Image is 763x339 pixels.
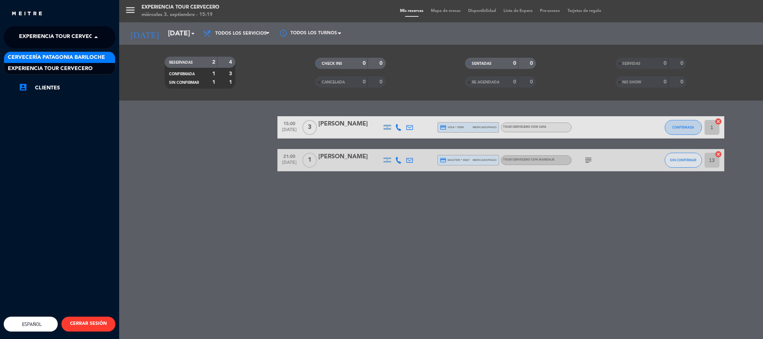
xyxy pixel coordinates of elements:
i: account_box [19,83,28,92]
span: Español [20,321,42,327]
span: Cervecería Patagonia Bariloche [8,53,105,62]
a: account_boxClientes [19,83,115,92]
img: MEITRE [11,11,43,17]
span: Experiencia Tour Cervecero [19,29,104,45]
button: CERRAR SESIÓN [61,317,115,332]
span: Experiencia Tour Cervecero [8,64,93,73]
